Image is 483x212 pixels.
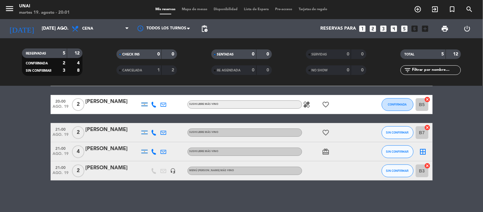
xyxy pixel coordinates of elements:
[358,25,366,33] i: looks_one
[72,98,84,111] span: 2
[53,125,69,133] span: 21:00
[312,69,328,72] span: NO SHOW
[411,25,419,33] i: looks_6
[453,52,460,56] strong: 12
[421,25,430,33] i: add_box
[53,133,69,140] span: ago. 19
[388,103,407,106] span: CONFIRMADA
[419,148,427,156] i: border_all
[82,26,93,31] span: Cena
[53,152,69,159] span: ago. 19
[424,163,431,169] i: cancel
[63,61,65,65] strong: 2
[322,129,330,136] i: favorite_border
[72,145,84,158] span: 4
[172,52,176,56] strong: 0
[456,19,478,38] div: LOG OUT
[272,8,295,11] span: Pre-acceso
[86,145,140,153] div: [PERSON_NAME]
[320,26,356,31] span: Reservas para
[361,68,365,72] strong: 0
[266,52,270,56] strong: 0
[441,25,449,33] span: print
[382,98,414,111] button: CONFIRMADA
[72,126,84,139] span: 2
[424,124,431,131] i: cancel
[295,8,331,11] span: Tarjetas de regalo
[53,171,69,178] span: ago. 19
[26,52,46,55] span: RESERVADAS
[189,131,219,134] span: SUSHI LIBRE MÁS VINO
[179,8,210,11] span: Mapa de mesas
[170,168,176,174] i: headset_mic
[5,4,14,16] button: menu
[411,67,461,74] input: Filtrar por nombre...
[382,164,414,177] button: SIN CONFIRMAR
[431,5,439,13] i: exit_to_app
[53,144,69,152] span: 21:00
[86,98,140,106] div: [PERSON_NAME]
[5,4,14,13] i: menu
[201,25,208,33] span: pending_actions
[347,68,349,72] strong: 0
[347,52,349,56] strong: 0
[424,96,431,103] i: cancel
[122,53,140,56] span: CHECK INS
[189,169,234,172] span: MENÚ [PERSON_NAME] MÁS VINO
[53,164,69,171] span: 21:00
[63,51,65,55] strong: 5
[77,61,81,65] strong: 4
[322,148,330,156] i: card_giftcard
[53,105,69,112] span: ago. 19
[449,5,456,13] i: turned_in_not
[312,53,327,56] span: SERVIDAS
[361,52,365,56] strong: 0
[252,52,255,56] strong: 0
[386,131,409,134] span: SIN CONFIRMAR
[122,69,142,72] span: CANCELADA
[59,25,67,33] i: arrow_drop_down
[172,68,176,72] strong: 2
[386,150,409,153] span: SIN CONFIRMAR
[217,53,234,56] span: SENTADAS
[463,25,471,33] i: power_settings_new
[63,68,65,73] strong: 3
[369,25,377,33] i: looks_two
[19,10,70,16] div: martes 19. agosto - 20:01
[386,169,409,172] span: SIN CONFIRMAR
[77,68,81,73] strong: 8
[252,68,255,72] strong: 0
[404,53,414,56] span: TOTAL
[379,25,387,33] i: looks_3
[241,8,272,11] span: Lista de Espera
[303,101,311,108] i: healing
[19,3,70,10] div: Unai
[266,68,270,72] strong: 0
[5,22,39,36] i: [DATE]
[157,52,160,56] strong: 0
[210,8,241,11] span: Disponibilidad
[414,5,422,13] i: add_circle_outline
[189,103,219,106] span: SUSHI LIBRE MÁS VINO
[152,8,179,11] span: Mis reservas
[404,66,411,74] i: filter_list
[86,126,140,134] div: [PERSON_NAME]
[217,69,241,72] span: RE AGENDADA
[53,97,69,105] span: 20:00
[157,68,160,72] strong: 1
[26,62,48,65] span: CONFIRMADA
[322,101,330,108] i: favorite_border
[189,150,219,153] span: SUSHI LIBRE MÁS VINO
[466,5,473,13] i: search
[400,25,408,33] i: looks_5
[390,25,398,33] i: looks_4
[382,145,414,158] button: SIN CONFIRMAR
[72,164,84,177] span: 2
[26,69,51,72] span: SIN CONFIRMAR
[442,52,444,56] strong: 5
[86,164,140,172] div: [PERSON_NAME]
[382,126,414,139] button: SIN CONFIRMAR
[75,51,81,55] strong: 12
